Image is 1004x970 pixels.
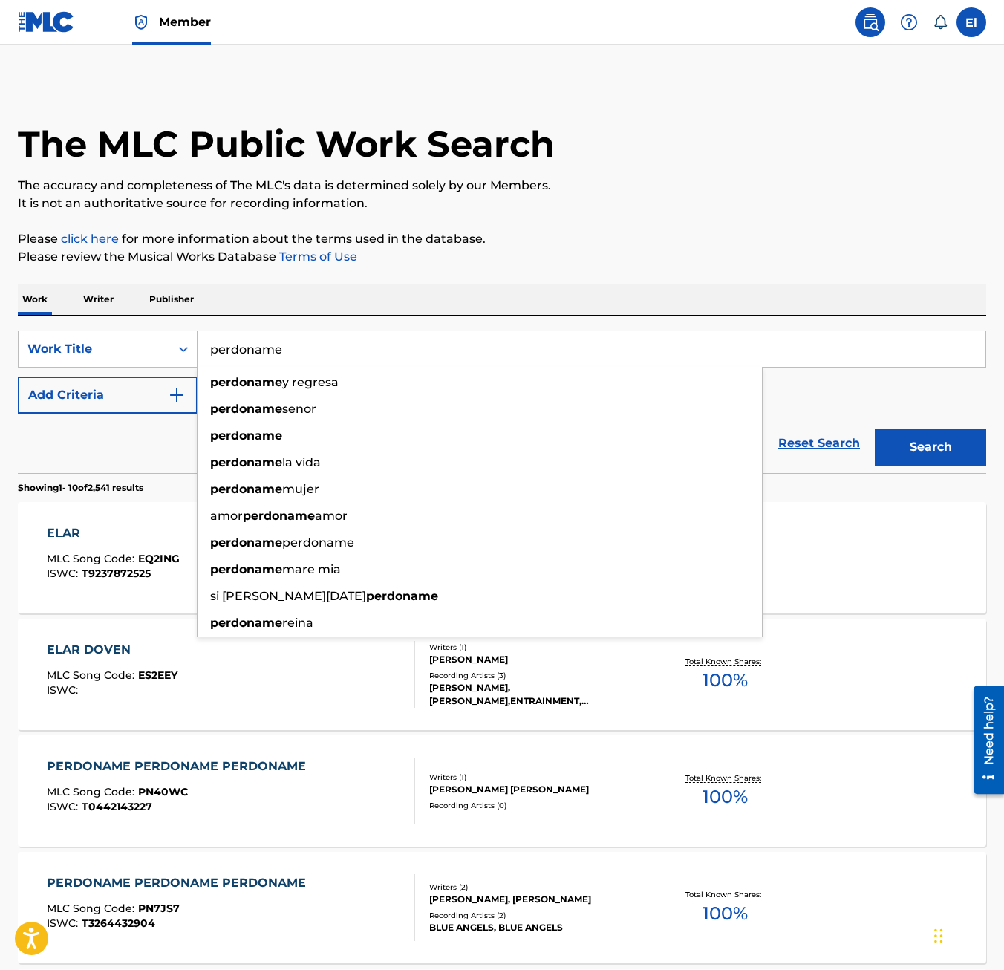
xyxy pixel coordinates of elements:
[61,232,119,246] a: click here
[132,13,150,31] img: Top Rightsholder
[47,683,82,697] span: ISWC :
[429,910,645,921] div: Recording Artists ( 2 )
[210,482,282,496] strong: perdoname
[894,7,924,37] div: Help
[145,284,198,315] p: Publisher
[18,377,198,414] button: Add Criteria
[47,552,138,565] span: MLC Song Code :
[210,589,366,603] span: si [PERSON_NAME][DATE]
[168,386,186,404] img: 9d2ae6d4665cec9f34b9.svg
[930,899,1004,970] iframe: Chat Widget
[429,783,645,796] div: [PERSON_NAME] [PERSON_NAME]
[429,893,645,906] div: [PERSON_NAME], [PERSON_NAME]
[138,552,180,565] span: EQ2ING
[82,567,151,580] span: T9237872525
[27,340,161,358] div: Work Title
[47,524,180,542] div: ELAR
[210,455,282,469] strong: perdoname
[703,900,748,927] span: 100 %
[282,402,316,416] span: senor
[930,899,1004,970] div: Widget de chat
[429,642,645,653] div: Writers ( 1 )
[282,562,341,576] span: mare mia
[429,921,645,934] div: BLUE ANGELS, BLUE ANGELS
[47,800,82,813] span: ISWC :
[429,653,645,666] div: [PERSON_NAME]
[962,680,1004,799] iframe: Resource Center
[47,641,177,659] div: ELAR DOVEN
[210,536,282,550] strong: perdoname
[18,735,986,847] a: PERDONAME PERDONAME PERDONAMEMLC Song Code:PN40WCISWC:T0442143227Writers (1)[PERSON_NAME] [PERSON...
[47,917,82,930] span: ISWC :
[210,429,282,443] strong: perdoname
[210,616,282,630] strong: perdoname
[18,502,986,613] a: ELARMLC Song Code:EQ2INGISWC:T9237872525Writers (1)[PERSON_NAME] [PERSON_NAME] BORTOLAMASIRecordi...
[18,481,143,495] p: Showing 1 - 10 of 2,541 results
[18,177,986,195] p: The accuracy and completeness of The MLC's data is determined solely by our Members.
[429,800,645,811] div: Recording Artists ( 0 )
[47,874,313,892] div: PERDONAME PERDONAME PERDONAME
[159,13,211,30] span: Member
[79,284,118,315] p: Writer
[138,902,180,915] span: PN7JS7
[933,15,948,30] div: Notifications
[900,13,918,31] img: help
[282,375,339,389] span: y regresa
[18,331,986,473] form: Search Form
[18,852,986,963] a: PERDONAME PERDONAME PERDONAMEMLC Song Code:PN7JS7ISWC:T3264432904Writers (2)[PERSON_NAME], [PERSO...
[138,668,177,682] span: ES2EEY
[210,402,282,416] strong: perdoname
[18,195,986,212] p: It is not an authoritative source for recording information.
[47,758,313,775] div: PERDONAME PERDONAME PERDONAME
[243,509,315,523] strong: perdoname
[855,7,885,37] a: Public Search
[861,13,879,31] img: search
[282,455,321,469] span: la vida
[771,427,867,460] a: Reset Search
[18,284,52,315] p: Work
[47,785,138,798] span: MLC Song Code :
[685,772,765,784] p: Total Known Shares:
[18,230,986,248] p: Please for more information about the terms used in the database.
[703,667,748,694] span: 100 %
[82,800,152,813] span: T0442143227
[934,914,943,958] div: Arrastrar
[210,509,243,523] span: amor
[210,375,282,389] strong: perdoname
[703,784,748,810] span: 100 %
[138,785,188,798] span: PN40WC
[276,250,357,264] a: Terms of Use
[282,482,319,496] span: mujer
[429,882,645,893] div: Writers ( 2 )
[210,562,282,576] strong: perdoname
[685,656,765,667] p: Total Known Shares:
[18,248,986,266] p: Please review the Musical Works Database
[82,917,155,930] span: T3264432904
[282,616,313,630] span: reina
[429,681,645,708] div: [PERSON_NAME],[PERSON_NAME],ENTRAINMENT, [PERSON_NAME],[PERSON_NAME],MC_TEAM, [PERSON_NAME] & ENT...
[282,536,354,550] span: perdoname
[429,670,645,681] div: Recording Artists ( 3 )
[18,11,75,33] img: MLC Logo
[47,902,138,915] span: MLC Song Code :
[18,619,986,730] a: ELAR DOVENMLC Song Code:ES2EEYISWC:Writers (1)[PERSON_NAME]Recording Artists (3)[PERSON_NAME],[PE...
[47,567,82,580] span: ISWC :
[685,889,765,900] p: Total Known Shares:
[956,7,986,37] div: User Menu
[315,509,348,523] span: amor
[18,122,555,166] h1: The MLC Public Work Search
[429,772,645,783] div: Writers ( 1 )
[366,589,438,603] strong: perdoname
[47,668,138,682] span: MLC Song Code :
[875,429,986,466] button: Search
